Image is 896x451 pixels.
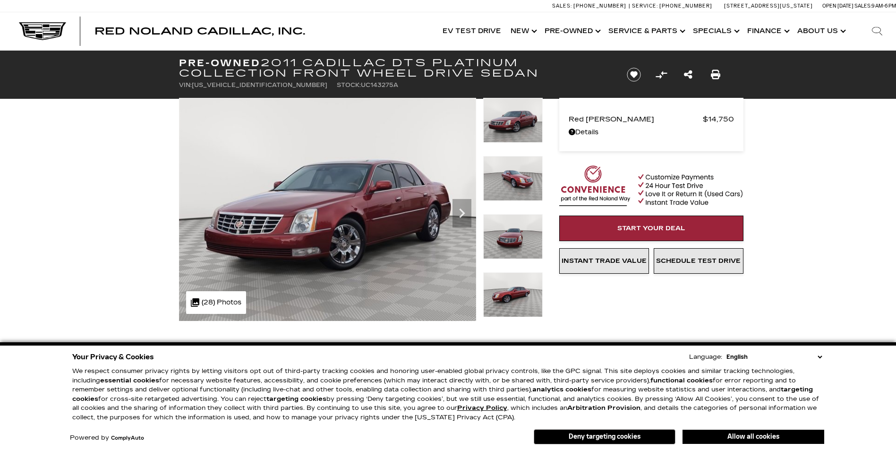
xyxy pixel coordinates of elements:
span: Start Your Deal [617,225,685,232]
img: Cadillac Dark Logo with Cadillac White Text [19,22,66,40]
span: Red Noland Cadillac, Inc. [94,26,305,37]
a: Privacy Policy [457,404,507,412]
span: 9 AM-6 PM [871,3,896,9]
a: EV Test Drive [438,12,506,50]
div: Powered by [70,435,144,441]
a: Start Your Deal [559,216,743,241]
span: Sales: [552,3,572,9]
a: [STREET_ADDRESS][US_STATE] [724,3,813,9]
a: New [506,12,540,50]
button: Save vehicle [623,67,644,82]
strong: targeting cookies [266,395,326,403]
img: Used 2011 Crystal Red Tintcoat Exterior Color Cadillac Platinum Collection image 2 [483,156,543,201]
span: UC143275A [361,82,398,88]
h1: 2011 Cadillac DTS Platinum Collection Front Wheel Drive Sedan [179,58,611,78]
strong: Pre-Owned [179,57,261,69]
span: [PHONE_NUMBER] [573,3,626,9]
span: Your Privacy & Cookies [72,350,154,364]
strong: targeting cookies [72,386,813,403]
img: Used 2011 Crystal Red Tintcoat Exterior Color Cadillac Platinum Collection image 1 [483,98,543,143]
span: VIN: [179,82,192,88]
a: About Us [793,12,849,50]
a: Pre-Owned [540,12,604,50]
a: Service: [PHONE_NUMBER] [629,3,715,9]
div: Next [452,199,471,227]
div: Language: [689,354,722,360]
div: (28) Photos [186,291,246,314]
a: Schedule Test Drive [654,248,743,274]
span: Sales: [854,3,871,9]
span: [US_VEHICLE_IDENTIFICATION_NUMBER] [192,82,327,88]
img: Used 2011 Crystal Red Tintcoat Exterior Color Cadillac Platinum Collection image 4 [483,272,543,317]
a: Specials [688,12,742,50]
span: Service: [632,3,658,9]
a: Finance [742,12,793,50]
span: Red [PERSON_NAME] [569,113,703,126]
a: Red Noland Cadillac, Inc. [94,26,305,36]
span: Instant Trade Value [562,257,647,265]
a: Service & Parts [604,12,688,50]
strong: functional cookies [650,377,713,384]
img: Used 2011 Crystal Red Tintcoat Exterior Color Cadillac Platinum Collection image 3 [483,214,543,259]
a: Red [PERSON_NAME] $14,750 [569,113,734,126]
strong: essential cookies [100,377,159,384]
img: Used 2011 Crystal Red Tintcoat Exterior Color Cadillac Platinum Collection image 1 [179,98,476,321]
button: Allow all cookies [683,430,824,444]
strong: analytics cookies [532,386,591,393]
a: Print this Pre-Owned 2011 Cadillac DTS Platinum Collection Front Wheel Drive Sedan [711,68,720,81]
button: Deny targeting cookies [534,429,675,444]
a: ComplyAuto [111,435,144,441]
a: Sales: [PHONE_NUMBER] [552,3,629,9]
a: Share this Pre-Owned 2011 Cadillac DTS Platinum Collection Front Wheel Drive Sedan [684,68,692,81]
span: Schedule Test Drive [656,257,741,265]
a: Details [569,126,734,139]
a: Instant Trade Value [559,248,649,274]
select: Language Select [724,352,824,362]
span: $14,750 [703,113,734,126]
strong: Arbitration Provision [567,404,640,412]
p: We respect consumer privacy rights by letting visitors opt out of third-party tracking cookies an... [72,367,824,422]
span: [PHONE_NUMBER] [659,3,712,9]
span: Stock: [337,82,361,88]
button: Compare Vehicle [654,68,668,82]
span: Open [DATE] [822,3,853,9]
